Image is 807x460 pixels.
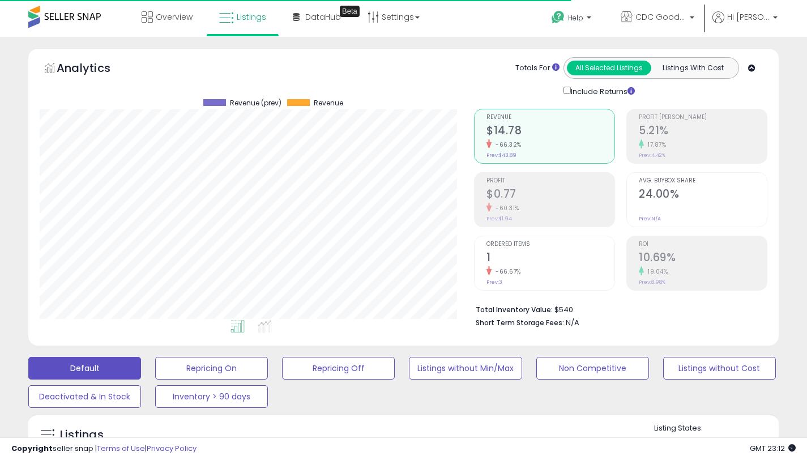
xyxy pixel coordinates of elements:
[28,385,141,408] button: Deactivated & In Stock
[635,11,686,23] span: CDC Goods Co.
[476,318,564,327] b: Short Term Storage Fees:
[644,140,666,149] small: 17.87%
[712,11,778,37] a: Hi [PERSON_NAME]
[237,11,266,23] span: Listings
[639,251,767,266] h2: 10.69%
[651,61,735,75] button: Listings With Cost
[492,267,521,276] small: -66.67%
[486,251,614,266] h2: 1
[486,152,516,159] small: Prev: $43.89
[409,357,522,380] button: Listings without Min/Max
[486,114,614,121] span: Revenue
[568,13,583,23] span: Help
[663,357,776,380] button: Listings without Cost
[543,2,603,37] a: Help
[486,124,614,139] h2: $14.78
[551,10,565,24] i: Get Help
[476,305,553,314] b: Total Inventory Value:
[664,436,685,446] label: Active
[486,279,502,286] small: Prev: 3
[486,215,512,222] small: Prev: $1.94
[727,11,770,23] span: Hi [PERSON_NAME]
[156,11,193,23] span: Overview
[515,63,560,74] div: Totals For
[536,357,649,380] button: Non Competitive
[60,427,104,443] h5: Listings
[486,241,614,248] span: Ordered Items
[567,61,651,75] button: All Selected Listings
[486,188,614,203] h2: $0.77
[97,443,145,454] a: Terms of Use
[11,444,197,454] div: seller snap | |
[305,11,341,23] span: DataHub
[639,279,665,286] small: Prev: 8.98%
[639,178,767,184] span: Avg. Buybox Share
[492,140,522,149] small: -66.32%
[644,267,668,276] small: 19.04%
[11,443,53,454] strong: Copyright
[492,204,519,212] small: -60.31%
[750,443,796,454] span: 2025-10-13 23:12 GMT
[340,6,360,17] div: Tooltip anchor
[654,423,779,434] p: Listing States:
[566,317,579,328] span: N/A
[476,302,759,316] li: $540
[486,178,614,184] span: Profit
[727,436,770,446] label: Deactivated
[155,357,268,380] button: Repricing On
[639,215,661,222] small: Prev: N/A
[155,385,268,408] button: Inventory > 90 days
[639,114,767,121] span: Profit [PERSON_NAME]
[555,84,648,97] div: Include Returns
[639,188,767,203] h2: 24.00%
[28,357,141,380] button: Default
[57,60,133,79] h5: Analytics
[314,99,343,107] span: Revenue
[230,99,281,107] span: Revenue (prev)
[639,241,767,248] span: ROI
[639,124,767,139] h2: 5.21%
[639,152,665,159] small: Prev: 4.42%
[147,443,197,454] a: Privacy Policy
[282,357,395,380] button: Repricing Off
